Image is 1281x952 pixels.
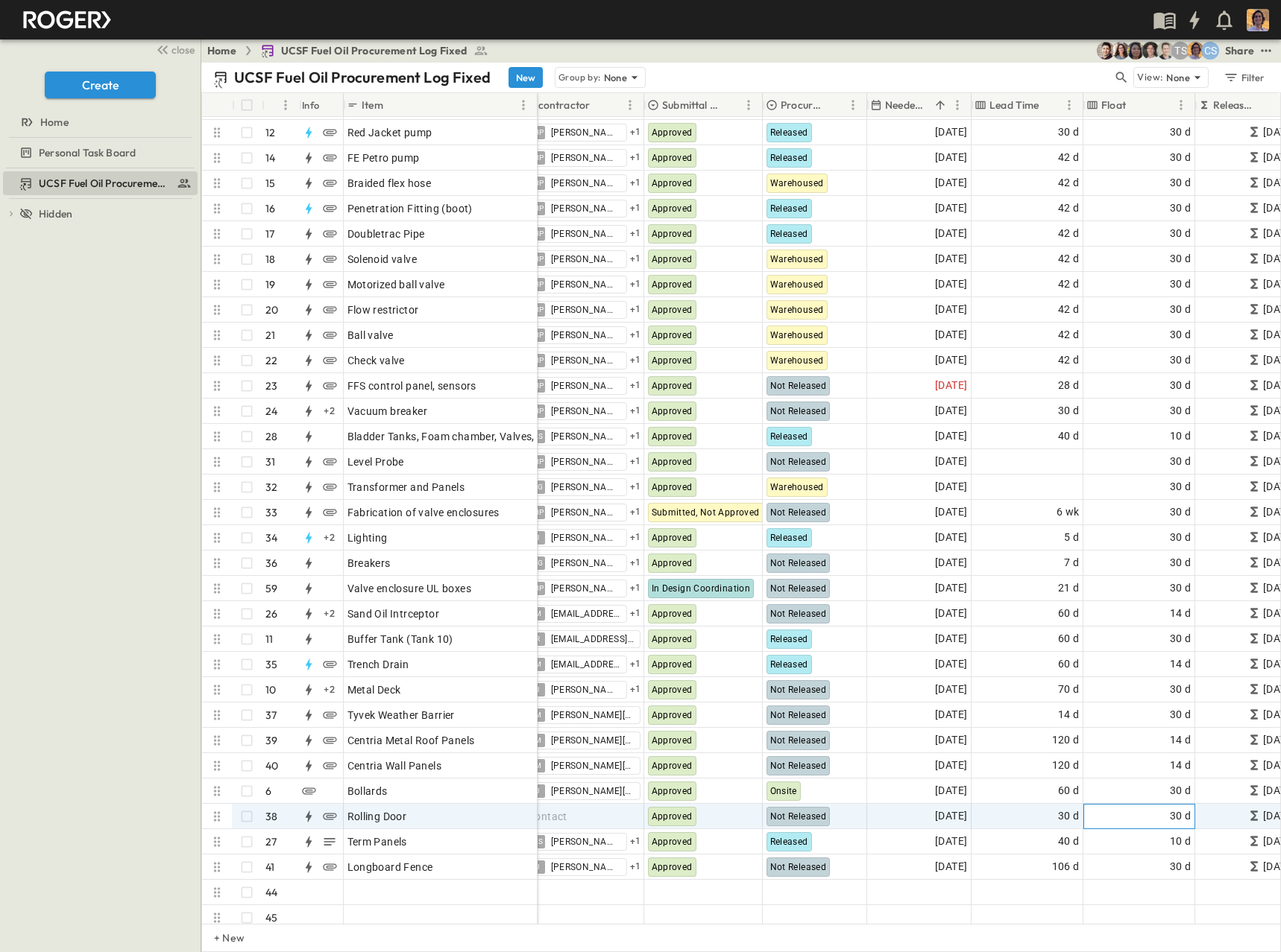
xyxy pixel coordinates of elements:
[1101,98,1126,112] p: Float
[770,609,827,619] span: Not Released
[1170,200,1192,217] span: 30 d
[630,581,641,596] span: + 1
[935,605,967,622] span: [DATE]
[551,456,620,468] span: [PERSON_NAME]
[347,581,472,596] span: Valve enclosure UL boxes
[1042,97,1059,113] button: Sort
[347,632,453,647] span: Buffer Tank (Tank 10)
[740,96,758,114] button: Menu
[770,254,824,264] span: Warehoused
[347,606,440,621] span: Sand Oil Intrceptor
[1171,42,1189,60] div: Tom Scally Jr (tscallyjr@herrero.com)
[551,329,620,341] span: [PERSON_NAME]
[551,507,620,518] span: [PERSON_NAME]
[532,208,544,209] span: MP
[532,309,544,310] span: MP
[551,481,620,493] span: [PERSON_NAME]
[551,557,620,569] span: [PERSON_NAME]
[551,152,620,164] span: [PERSON_NAME]
[347,328,394,343] span: Ball valve
[386,97,403,113] button: Sort
[781,98,825,112] p: Procurement Status
[652,406,693,416] span: Approved
[630,530,641,545] span: + 1
[935,478,967,495] span: [DATE]
[1170,453,1192,470] span: 30 d
[1058,580,1080,597] span: 21 d
[770,178,824,188] span: Warehoused
[262,93,299,117] div: #
[630,302,641,317] span: + 1
[1058,656,1080,673] span: 60 d
[45,72,156,98] button: Create
[171,42,195,57] span: close
[770,229,808,239] span: Released
[265,657,277,672] p: 35
[770,279,824,290] span: Warehoused
[1058,200,1080,217] span: 42 d
[150,39,198,60] button: close
[770,482,824,492] span: Warehoused
[935,504,967,521] span: [DATE]
[321,402,339,420] div: + 2
[265,176,275,191] p: 15
[652,330,693,340] span: Approved
[652,457,693,467] span: Approved
[935,656,967,673] span: [DATE]
[532,360,544,361] span: MP
[770,355,824,366] span: Warehoused
[770,507,827,518] span: Not Released
[207,43,497,58] nav: breadcrumbs
[935,377,967,394] span: [DATE]
[265,480,277,495] p: 32
[265,606,277,621] p: 26
[630,125,641,140] span: + 1
[514,96,532,114] button: Menu
[723,97,740,113] button: Sort
[770,431,808,442] span: Released
[362,98,383,112] p: Item
[265,277,275,292] p: 19
[1166,70,1190,85] p: None
[652,305,693,315] span: Approved
[558,70,601,85] p: Group by:
[551,380,620,392] span: [PERSON_NAME]
[1260,97,1277,113] button: Sort
[1170,225,1192,242] span: 30 d
[551,532,620,544] span: [PERSON_NAME][EMAIL_ADDRESS][DOMAIN_NAME]
[39,176,171,191] span: UCSF Fuel Oil Procurement Log Fixed
[347,378,476,393] span: FFS control panel, sensors
[551,431,620,442] span: [PERSON_NAME]
[630,454,641,469] span: + 1
[1058,428,1080,445] span: 40 d
[532,258,544,259] span: MP
[630,505,641,520] span: + 1
[1058,352,1080,369] span: 42 d
[321,529,339,547] div: + 2
[532,385,544,386] span: MP
[652,178,693,188] span: Approved
[652,127,693,138] span: Approved
[347,176,432,191] span: Braided flex hose
[935,200,967,217] span: [DATE]
[935,402,967,419] span: [DATE]
[770,330,824,340] span: Warehoused
[630,176,641,191] span: + 1
[265,150,275,165] p: 14
[630,328,641,343] span: + 1
[1058,301,1080,318] span: 42 d
[935,225,967,242] span: [DATE]
[551,177,620,189] span: [PERSON_NAME]
[630,404,641,419] span: + 1
[948,96,966,114] button: Menu
[1170,352,1192,369] span: 30 d
[1247,9,1269,31] img: Profile Picture
[265,125,275,140] p: 12
[1170,504,1192,521] span: 30 d
[3,173,195,194] a: UCSF Fuel Oil Procurement Log Fixed
[885,98,929,112] p: Needed Onsite
[935,453,967,470] span: [DATE]
[630,201,641,216] span: + 1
